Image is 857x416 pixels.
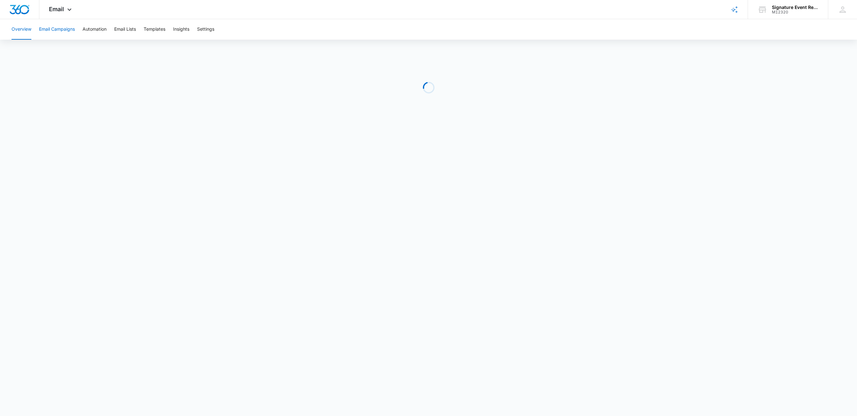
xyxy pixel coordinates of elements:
[12,19,31,40] button: Overview
[173,19,189,40] button: Insights
[144,19,165,40] button: Templates
[197,19,214,40] button: Settings
[83,19,107,40] button: Automation
[49,6,64,12] span: Email
[114,19,136,40] button: Email Lists
[772,5,819,10] div: account name
[772,10,819,14] div: account id
[39,19,75,40] button: Email Campaigns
